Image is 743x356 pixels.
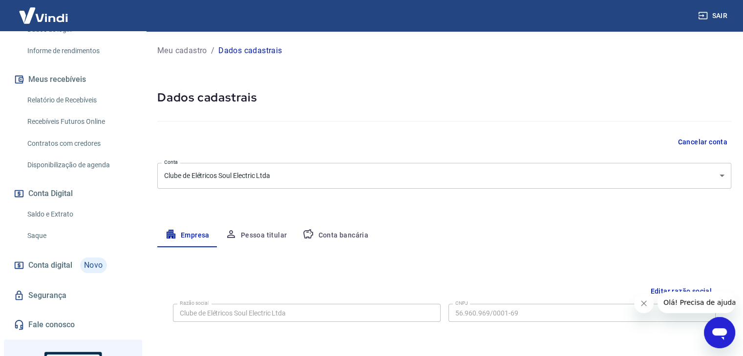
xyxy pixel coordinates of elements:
button: Meus recebíveis [12,69,134,90]
a: Meu cadastro [157,45,207,57]
button: Conta Digital [12,183,134,204]
span: Conta digital [28,258,72,272]
button: Sair [696,7,731,25]
a: Segurança [12,285,134,306]
iframe: Mensagem da empresa [658,292,735,313]
a: Contratos com credores [23,134,134,154]
a: Relatório de Recebíveis [23,90,134,110]
p: / [211,45,214,57]
label: Razão social [180,299,209,307]
a: Disponibilização de agenda [23,155,134,175]
h5: Dados cadastrais [157,90,731,105]
a: Saldo e Extrato [23,204,134,224]
button: Conta bancária [295,224,376,247]
span: Novo [80,257,107,273]
label: Conta [164,158,178,166]
button: Cancelar conta [674,133,731,151]
a: Fale conosco [12,314,134,336]
a: Conta digitalNovo [12,254,134,277]
a: Recebíveis Futuros Online [23,112,134,132]
img: Vindi [12,0,75,30]
button: Editar razão social [646,282,716,300]
iframe: Botão para abrir a janela de mensagens [704,317,735,348]
div: Clube de Elétricos Soul Electric Ltda [157,163,731,189]
button: Pessoa titular [217,224,295,247]
label: CNPJ [455,299,468,307]
p: Dados cadastrais [218,45,282,57]
button: Empresa [157,224,217,247]
a: Informe de rendimentos [23,41,134,61]
iframe: Fechar mensagem [634,294,654,313]
a: Saque [23,226,134,246]
span: Olá! Precisa de ajuda? [6,7,82,15]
